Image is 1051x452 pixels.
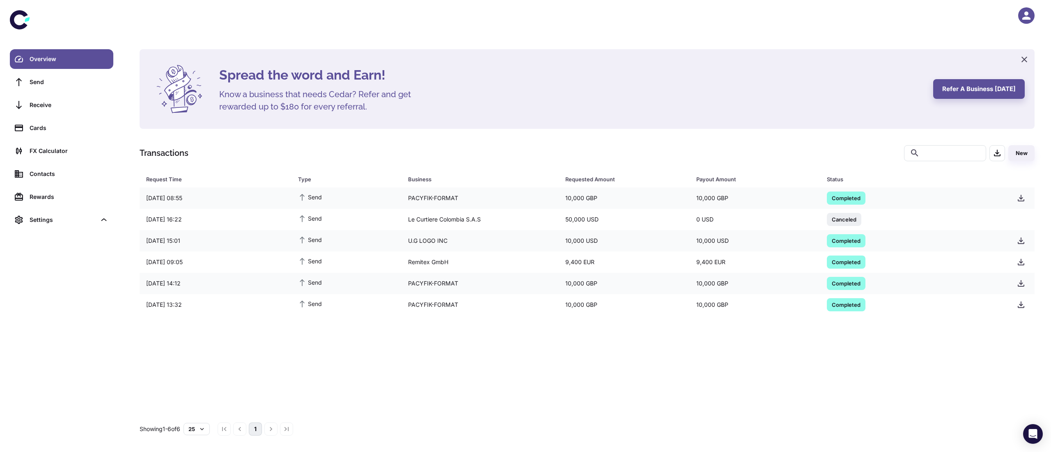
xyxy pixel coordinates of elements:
[10,210,113,230] div: Settings
[10,187,113,207] a: Rewards
[690,190,821,206] div: 10,000 GBP
[30,55,108,64] div: Overview
[690,276,821,291] div: 10,000 GBP
[827,215,861,223] span: Canceled
[30,215,96,224] div: Settings
[696,173,817,185] span: Payout Amount
[140,190,291,206] div: [DATE] 08:55
[559,212,690,227] div: 50,000 USD
[402,276,559,291] div: PACYFIK-FORMAT
[140,233,291,249] div: [DATE] 15:01
[402,297,559,313] div: PACYFIK-FORMAT
[690,297,821,313] div: 10,000 GBP
[219,65,923,85] h4: Spread the word and Earn!
[827,173,1001,185] span: Status
[1023,424,1043,444] div: Open Intercom Messenger
[184,423,210,435] button: 25
[402,254,559,270] div: Remitex GmbH
[10,164,113,184] a: Contacts
[559,233,690,249] div: 10,000 USD
[146,173,288,185] span: Request Time
[140,254,291,270] div: [DATE] 09:05
[559,276,690,291] div: 10,000 GBP
[30,146,108,155] div: FX Calculator
[30,78,108,87] div: Send
[140,147,188,159] h1: Transactions
[827,236,865,244] span: Completed
[827,300,865,308] span: Completed
[10,95,113,115] a: Receive
[298,256,322,265] span: Send
[1008,145,1035,161] button: New
[140,276,291,291] div: [DATE] 14:12
[216,422,294,436] nav: pagination navigation
[298,192,322,201] span: Send
[140,212,291,227] div: [DATE] 16:22
[827,194,865,202] span: Completed
[298,299,322,308] span: Send
[10,118,113,138] a: Cards
[10,141,113,161] a: FX Calculator
[933,79,1025,99] button: Refer a business [DATE]
[402,212,559,227] div: Le Curtiere Colombia S.A.S
[146,173,278,185] div: Request Time
[219,88,425,113] h5: Know a business that needs Cedar? Refer and get rewarded up to $180 for every referral.
[30,192,108,201] div: Rewards
[565,173,686,185] span: Requested Amount
[690,212,821,227] div: 0 USD
[10,49,113,69] a: Overview
[827,173,990,185] div: Status
[298,278,322,287] span: Send
[140,425,180,434] p: Showing 1-6 of 6
[30,100,108,110] div: Receive
[690,233,821,249] div: 10,000 USD
[402,233,559,249] div: U.G LOGO INC
[298,173,398,185] span: Type
[298,173,388,185] div: Type
[402,190,559,206] div: PACYFIK-FORMAT
[140,297,291,313] div: [DATE] 13:32
[827,279,865,287] span: Completed
[690,254,821,270] div: 9,400 EUR
[10,72,113,92] a: Send
[30,123,108,132] div: Cards
[298,235,322,244] span: Send
[559,190,690,206] div: 10,000 GBP
[30,169,108,178] div: Contacts
[827,258,865,266] span: Completed
[565,173,676,185] div: Requested Amount
[559,254,690,270] div: 9,400 EUR
[696,173,807,185] div: Payout Amount
[559,297,690,313] div: 10,000 GBP
[298,214,322,223] span: Send
[249,422,262,436] button: page 1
